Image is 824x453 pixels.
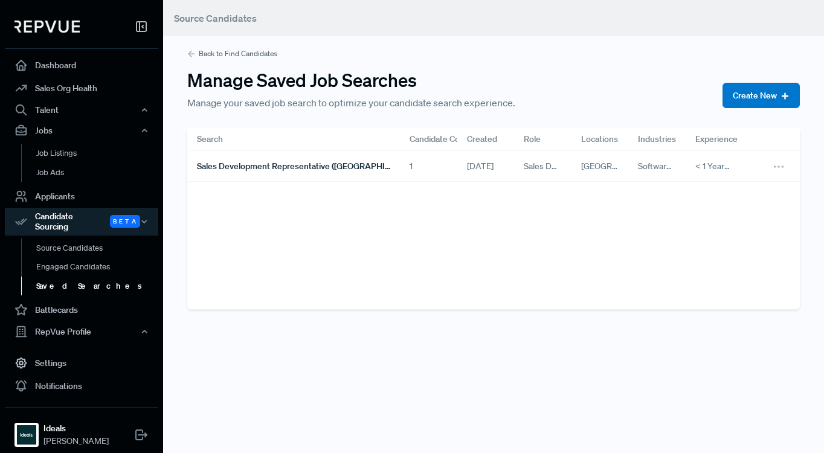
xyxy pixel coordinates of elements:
a: Job Ads [21,163,175,182]
a: Saved Searches [21,277,175,296]
span: Source Candidates [174,12,257,24]
span: Candidate Count [410,133,472,146]
span: 1 [410,160,413,173]
span: [GEOGRAPHIC_DATA] [581,160,619,173]
span: Search [197,133,223,146]
span: Role [524,133,541,146]
button: Jobs [5,120,158,141]
img: Ideals [17,425,36,445]
a: Sales Org Health [5,77,158,100]
button: RepVue Profile [5,321,158,342]
span: Created [467,133,497,146]
a: Notifications [5,374,158,397]
a: IdealsIdeals[PERSON_NAME] [5,407,158,452]
span: Locations [581,133,618,146]
a: Source Candidates [21,239,175,258]
span: Sales Development Representative (Germany) 04/24/2025 [197,160,390,173]
span: Software, Internet, Information Technology and Services [638,160,676,173]
span: Beta [110,215,140,228]
a: Dashboard [5,54,158,77]
strong: Ideals [43,422,109,435]
span: Sales Development Representative [524,160,562,173]
span: Industries [638,133,676,146]
a: Settings [5,352,158,374]
a: Battlecards [5,298,158,321]
button: Talent [5,100,158,120]
button: Create New [723,83,800,108]
h3: Manage Saved Job Searches [187,69,598,91]
span: [DATE] [467,160,494,173]
span: < 1 Years - 10+ Years [695,160,733,173]
span: [PERSON_NAME] [43,435,109,448]
button: Candidate Sourcing Beta [5,208,158,236]
img: RepVue [14,21,80,33]
a: Back to Find Candidates [187,48,277,59]
span: Experience [695,133,738,146]
a: Job Listings [21,144,175,163]
a: Engaged Candidates [21,257,175,277]
a: Applicants [5,185,158,208]
p: Manage your saved job search to optimize your candidate search experience. [187,95,598,110]
div: Candidate Sourcing [5,208,158,236]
